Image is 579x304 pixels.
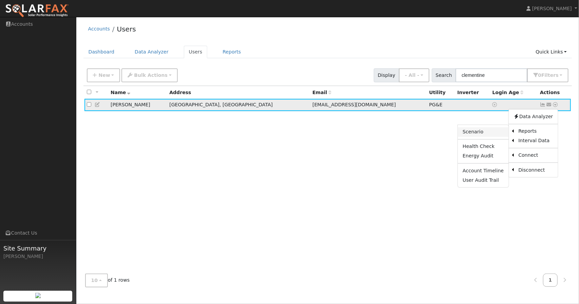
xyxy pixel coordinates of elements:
a: Health Check Report [458,142,508,151]
div: Address [169,89,308,96]
a: Edit User [95,102,101,107]
img: SolarFax [5,4,69,18]
a: Users [117,25,136,33]
button: Bulk Actions [121,68,177,82]
span: PG&E [429,102,442,107]
span: Filter [541,72,559,78]
a: Reports [514,127,558,136]
div: [PERSON_NAME] [3,253,73,260]
button: New [87,68,120,82]
span: Email [312,90,331,95]
button: 10 [85,274,108,287]
span: [EMAIL_ADDRESS][DOMAIN_NAME] [312,102,396,107]
button: - All - [399,68,429,82]
a: No login access [493,102,499,107]
span: Search [432,68,456,82]
a: Scenario Report [458,127,508,137]
a: Accounts [88,26,110,31]
a: Users [184,46,208,58]
div: Utility [429,89,452,96]
span: s [556,72,558,78]
span: Name [111,90,131,95]
span: of 1 rows [85,274,130,287]
a: Data Analyzer [130,46,174,58]
a: Show Graph [540,102,546,107]
span: [PERSON_NAME] [532,6,572,11]
img: retrieve [35,293,41,298]
a: Disconnect [514,165,558,175]
a: Interval Data [514,136,558,146]
div: Inverter [457,89,487,96]
span: Bulk Actions [134,72,168,78]
td: [GEOGRAPHIC_DATA], [GEOGRAPHIC_DATA] [167,99,310,111]
a: Account Timeline Report [458,166,508,175]
a: Other actions [552,101,558,108]
a: Reports [217,46,246,58]
a: Connect [514,151,558,160]
a: Energy Audit Report [458,151,508,161]
a: 1 [543,274,558,287]
input: Search [456,68,527,82]
button: 0Filters [527,68,568,82]
a: Quick Links [530,46,572,58]
span: 10 [91,278,98,283]
a: Data Analyzer [508,112,558,121]
div: Actions [540,89,568,96]
span: Days since last login [493,90,524,95]
td: [PERSON_NAME] [108,99,167,111]
a: clementinejang@gmail.com [546,101,552,108]
span: Display [374,68,399,82]
span: New [98,72,110,78]
a: Dashboard [83,46,120,58]
a: User Audit Trail [458,175,508,185]
span: Site Summary [3,244,73,253]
